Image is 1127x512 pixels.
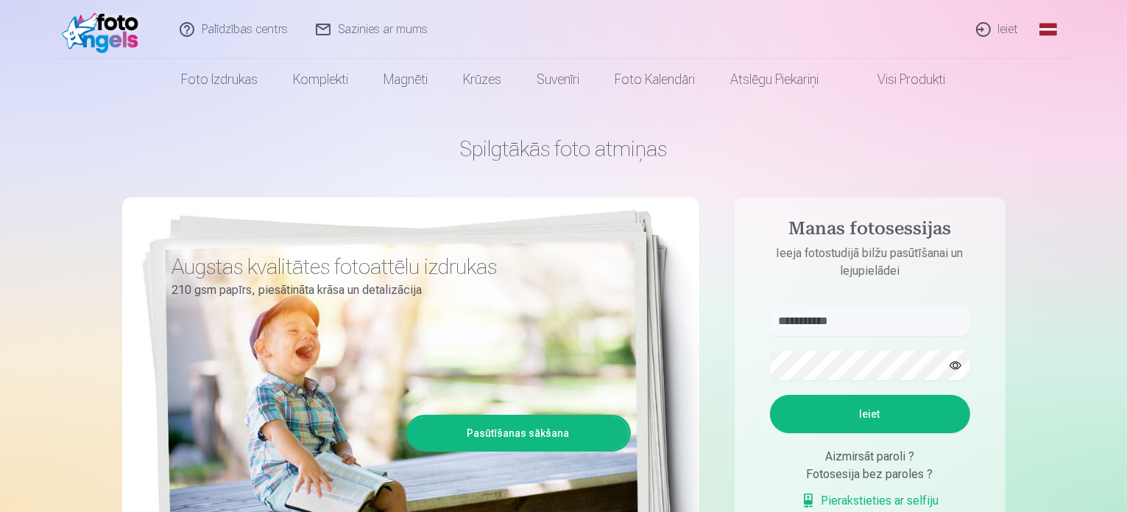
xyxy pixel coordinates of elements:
[770,395,970,433] button: Ieiet
[276,59,367,100] a: Komplekti
[409,417,629,449] a: Pasūtīšanas sākšana
[755,218,985,245] h4: Manas fotosessijas
[520,59,598,100] a: Suvenīri
[770,466,970,483] div: Fotosesija bez paroles ?
[837,59,964,100] a: Visi produkti
[164,59,276,100] a: Foto izdrukas
[770,448,970,466] div: Aizmirsāt paroli ?
[367,59,446,100] a: Magnēti
[446,59,520,100] a: Krūzes
[755,245,985,280] p: Ieeja fotostudijā bilžu pasūtīšanai un lejupielādei
[172,280,620,301] p: 210 gsm papīrs, piesātināta krāsa un detalizācija
[801,492,939,510] a: Pierakstieties ar selfiju
[62,6,146,53] img: /fa1
[122,136,1006,162] h1: Spilgtākās foto atmiņas
[713,59,837,100] a: Atslēgu piekariņi
[172,253,620,280] h3: Augstas kvalitātes fotoattēlu izdrukas
[598,59,713,100] a: Foto kalendāri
